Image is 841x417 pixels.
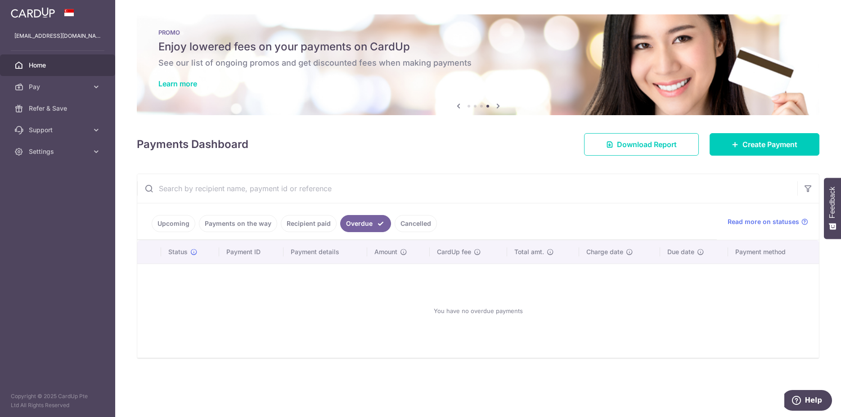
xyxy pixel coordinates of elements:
span: Refer & Save [29,104,88,113]
span: Feedback [828,187,837,218]
a: Overdue [340,215,391,232]
span: Download Report [617,139,677,150]
p: PROMO [158,29,798,36]
h4: Payments Dashboard [137,136,248,152]
h5: Enjoy lowered fees on your payments on CardUp [158,40,798,54]
span: Due date [667,247,694,256]
p: [EMAIL_ADDRESS][DOMAIN_NAME] [14,31,101,40]
img: CardUp [11,7,55,18]
span: Home [29,61,88,70]
a: Learn more [158,79,197,88]
h6: See our list of ongoing promos and get discounted fees when making payments [158,58,798,68]
button: Feedback - Show survey [824,178,841,239]
a: Cancelled [395,215,437,232]
th: Payment method [728,240,819,264]
span: Amount [374,247,397,256]
div: You have no overdue payments [148,271,808,350]
a: Recipient paid [281,215,337,232]
span: Read more on statuses [728,217,799,226]
a: Download Report [584,133,699,156]
span: CardUp fee [437,247,471,256]
span: Create Payment [742,139,797,150]
iframe: Opens a widget where you can find more information [784,390,832,413]
a: Payments on the way [199,215,277,232]
input: Search by recipient name, payment id or reference [137,174,797,203]
th: Payment ID [219,240,283,264]
img: Latest Promos banner [137,14,819,115]
span: Pay [29,82,88,91]
a: Read more on statuses [728,217,808,226]
th: Payment details [283,240,367,264]
a: Create Payment [710,133,819,156]
span: Support [29,126,88,135]
span: Settings [29,147,88,156]
span: Total amt. [514,247,544,256]
a: Upcoming [152,215,195,232]
span: Status [168,247,188,256]
span: Charge date [586,247,623,256]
